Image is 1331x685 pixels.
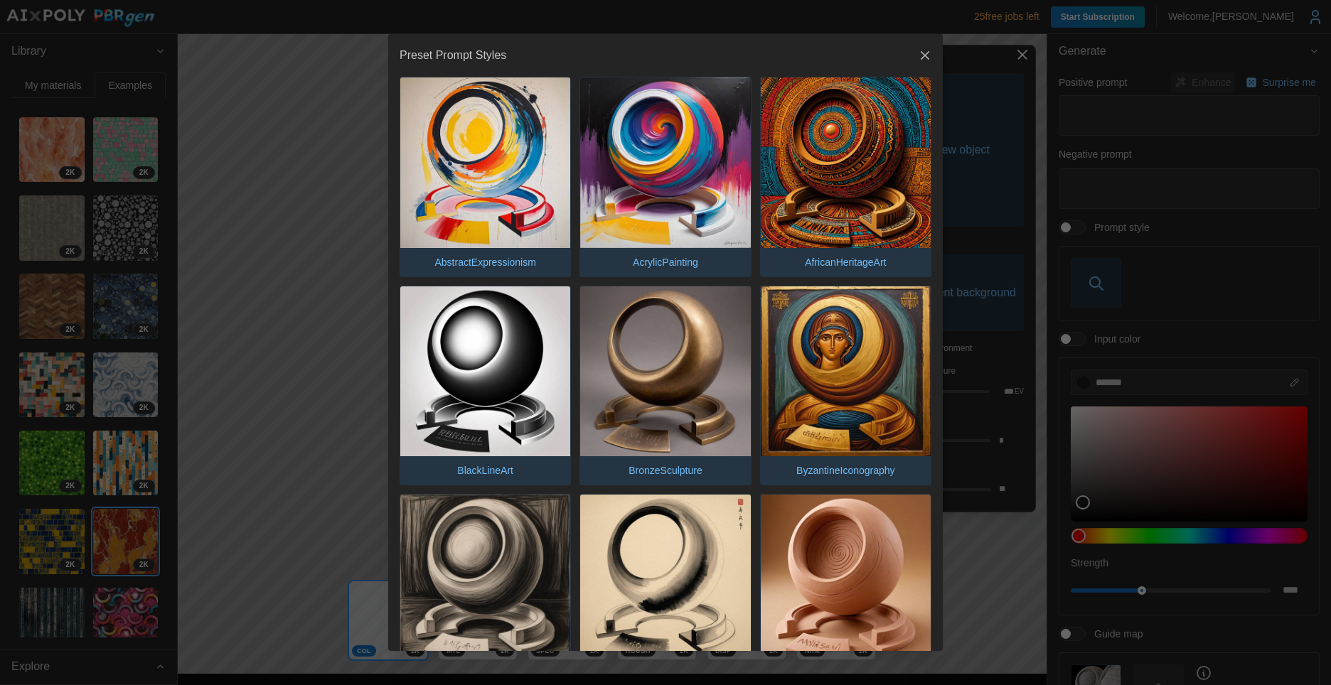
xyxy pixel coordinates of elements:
img: AfricanHeritageArt.jpg [761,77,931,247]
button: AcrylicPainting.jpgAcrylicPainting [579,77,751,277]
h2: Preset Prompt Styles [400,50,506,61]
img: CharcoalDrawing.jpg [400,495,570,664]
button: AbstractExpressionism.jpgAbstractExpressionism [400,77,571,277]
button: BronzeSculpture.jpgBronzeSculpture [579,286,751,486]
button: BlackLineArt.jpgBlackLineArt [400,286,571,486]
p: ByzantineIconography [789,456,902,485]
p: BlackLineArt [450,456,520,485]
img: ClaySculpture.jpg [761,495,931,664]
img: ChineseInkPainting.jpg [580,495,750,664]
img: ByzantineIconography.jpg [761,286,931,456]
button: ByzantineIconography.jpgByzantineIconography [760,286,931,486]
img: AcrylicPainting.jpg [580,77,750,247]
p: AbstractExpressionism [427,248,542,276]
button: AfricanHeritageArt.jpgAfricanHeritageArt [760,77,931,277]
p: AcrylicPainting [626,248,705,276]
p: BronzeSculpture [621,456,710,485]
img: BlackLineArt.jpg [400,286,570,456]
p: AfricanHeritageArt [798,248,893,276]
img: BronzeSculpture.jpg [580,286,750,456]
img: AbstractExpressionism.jpg [400,77,570,247]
